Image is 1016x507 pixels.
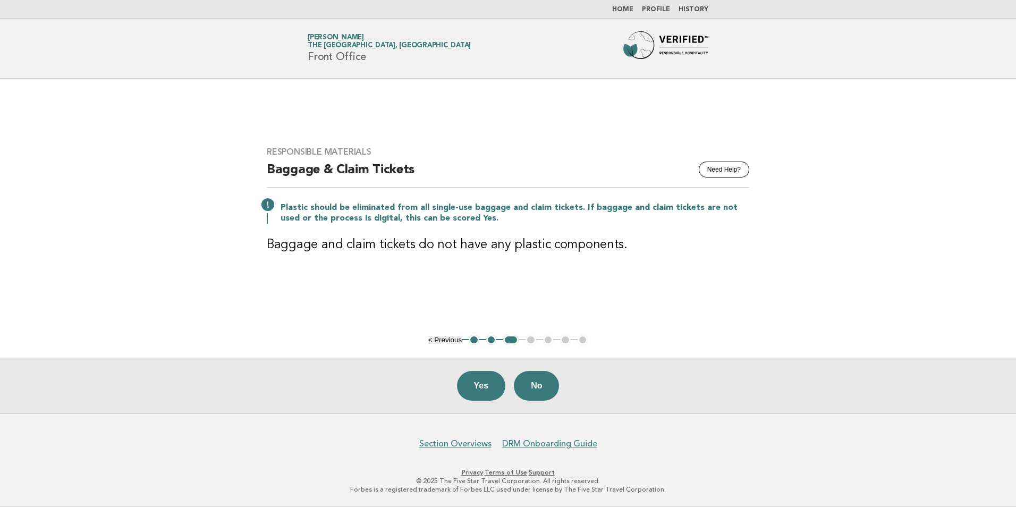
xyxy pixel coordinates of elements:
span: The [GEOGRAPHIC_DATA], [GEOGRAPHIC_DATA] [308,43,471,49]
a: Profile [642,6,670,13]
button: Need Help? [699,162,749,178]
h3: Baggage and claim tickets do not have any plastic components. [267,236,749,253]
button: No [514,371,559,401]
button: 3 [503,335,519,345]
button: 1 [469,335,479,345]
button: 2 [486,335,497,345]
p: Forbes is a registered trademark of Forbes LLC used under license by The Five Star Travel Corpora... [183,485,833,494]
img: Forbes Travel Guide [623,31,708,65]
a: History [679,6,708,13]
h1: Front Office [308,35,471,62]
button: Yes [457,371,506,401]
a: [PERSON_NAME]The [GEOGRAPHIC_DATA], [GEOGRAPHIC_DATA] [308,34,471,49]
a: Home [612,6,633,13]
a: Privacy [462,469,483,476]
p: · · [183,468,833,477]
a: Section Overviews [419,438,492,449]
h3: Responsible Materials [267,147,749,157]
h2: Baggage & Claim Tickets [267,162,749,188]
a: Support [529,469,555,476]
a: DRM Onboarding Guide [502,438,597,449]
p: Plastic should be eliminated from all single-use baggage and claim tickets. If baggage and claim ... [281,202,749,224]
p: © 2025 The Five Star Travel Corporation. All rights reserved. [183,477,833,485]
button: < Previous [428,336,462,344]
a: Terms of Use [485,469,527,476]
